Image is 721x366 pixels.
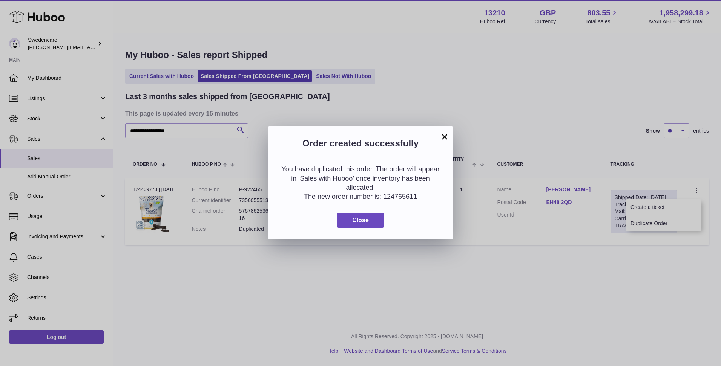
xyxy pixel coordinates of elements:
button: × [440,132,449,141]
button: Close [337,213,384,228]
p: You have duplicated this order. The order will appear in ‘Sales with Huboo’ once inventory has be... [279,165,442,192]
p: The new order number is: 124765611 [279,192,442,201]
span: Close [352,217,369,223]
h2: Order created successfully [279,137,442,153]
